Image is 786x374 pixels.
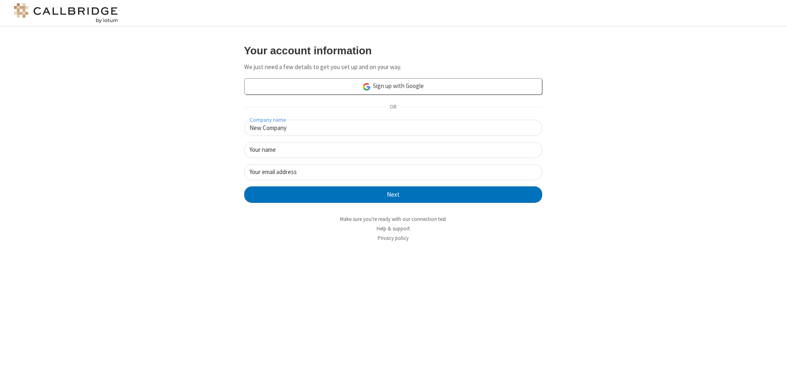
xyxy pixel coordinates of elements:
p: We just need a few details to get you set up and on your way. [244,63,542,72]
a: Sign up with Google [244,78,542,95]
input: Company name [244,120,542,136]
h3: Your account information [244,45,542,56]
a: Privacy policy [378,235,409,242]
img: logo@2x.png [12,3,119,23]
a: Make sure you're ready with our connection test [340,216,446,223]
span: OR [386,102,400,113]
button: Next [244,186,542,203]
input: Your email address [244,164,542,180]
a: Help & support [377,225,410,232]
img: google-icon.png [362,82,371,91]
input: Your name [244,142,542,158]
